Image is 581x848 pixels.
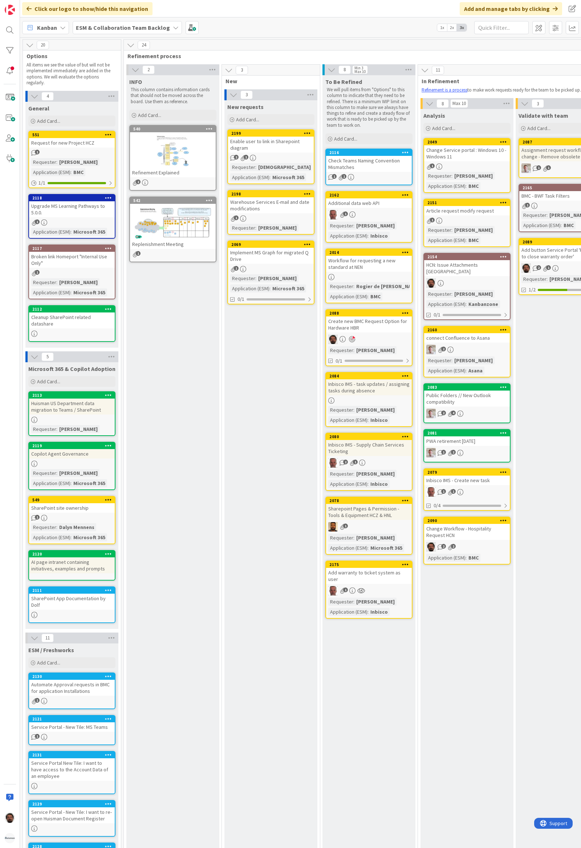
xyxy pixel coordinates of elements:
[424,199,510,206] div: 2151
[451,290,452,298] span: :
[424,409,510,418] div: Rd
[31,228,70,236] div: Application (ESM)
[32,195,115,201] div: 2118
[29,752,115,781] div: 2131Service Portal New Tile: I want to have access to the Account Data of an employee
[41,352,54,361] span: 5
[56,158,57,166] span: :
[230,173,269,181] div: Application (ESM)
[29,497,115,513] div: 549SharePoint site ownership
[136,179,141,184] span: 2
[328,222,353,230] div: Requester
[29,443,115,459] div: 2119Copilot Agent Governance
[452,102,466,105] div: Max 10
[326,433,412,440] div: 2080
[329,311,412,316] div: 2088
[31,278,56,286] div: Requester
[15,1,33,10] span: Support
[29,673,115,680] div: 2130
[37,378,60,385] span: Add Card...
[326,561,412,568] div: 2175
[27,52,112,60] span: Options
[326,156,412,172] div: Check Teams Naming Convention Mismatches
[326,373,412,379] div: 2084
[237,295,244,303] span: 0/1
[244,155,248,159] span: 1
[424,254,510,276] div: 2154HCN: Issue Attachments [GEOGRAPHIC_DATA]
[228,191,314,213] div: 2198Warehouse Services E-mail and date modifications
[328,346,353,354] div: Requester
[426,345,436,354] img: Rd
[547,211,548,219] span: :
[436,99,449,108] span: 8
[129,78,142,85] span: INFO
[338,65,351,74] span: 8
[230,284,269,292] div: Application (ESM)
[29,306,115,312] div: 2112
[424,469,510,485] div: 2079Inbisco IMS - Create new task
[427,200,510,205] div: 2151
[466,182,467,190] span: :
[236,116,259,123] span: Add Card...
[271,173,306,181] div: Microsoft 365
[424,430,510,436] div: 2081
[353,346,354,354] span: :
[424,139,510,161] div: 2049Change Service portal : Windows 10 - Windows 11
[426,278,436,288] img: AC
[326,249,412,272] div: 2014Workflow for requesting a new standard at NEN
[228,241,314,248] div: 2069
[441,347,446,351] span: 2
[353,222,354,230] span: :
[35,219,40,224] span: 1
[424,345,510,354] div: Rd
[427,254,510,259] div: 2154
[422,87,467,93] a: Refinement is a process
[37,41,49,49] span: 20
[369,292,382,300] div: BMC
[230,163,255,171] div: Requester
[29,201,115,217] div: Upgrade MS Learning Pathways to 5.0.0.
[29,716,115,722] div: 2121
[29,178,115,187] div: 1/1
[269,284,271,292] span: :
[437,24,447,31] span: 1x
[269,173,271,181] span: :
[427,140,510,145] div: 2049
[231,242,314,247] div: 2069
[427,327,510,332] div: 2160
[57,278,99,286] div: [PERSON_NAME]
[29,801,115,823] div: 2129Service Portal - New Tile: I want to re-open Huisman Document Register
[547,275,548,283] span: :
[424,333,510,343] div: connect Confluence to Asana
[452,226,495,234] div: [PERSON_NAME]
[22,2,153,15] div: Click our logo to show/hide this navigation
[424,487,510,497] div: HB
[426,409,436,418] img: Rd
[424,139,510,145] div: 2049
[562,221,576,229] div: BMC
[466,236,467,244] span: :
[29,312,115,328] div: Cleanup SharePoint related datashare
[467,367,484,375] div: Asana
[130,197,216,204] div: 542
[29,245,115,268] div: 2117Broken link Homeport "Internal Use Only"
[426,236,466,244] div: Application (ESM)
[35,270,40,275] span: 1
[255,163,256,171] span: :
[426,172,451,180] div: Requester
[452,172,495,180] div: [PERSON_NAME]
[328,232,367,240] div: Application (ESM)
[466,367,467,375] span: :
[326,210,412,219] div: HB
[519,112,568,119] span: Validate with team
[130,239,216,249] div: Replenishment Meeting
[451,172,452,180] span: :
[138,112,161,118] span: Add Card...
[546,265,551,270] span: 1
[521,163,531,173] img: Rd
[35,150,40,154] span: 1
[536,265,541,270] span: 2
[426,290,451,298] div: Requester
[430,163,435,168] span: 1
[29,392,115,399] div: 2113
[234,266,239,271] span: 1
